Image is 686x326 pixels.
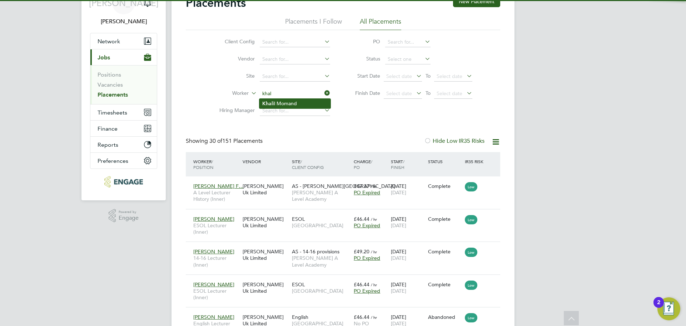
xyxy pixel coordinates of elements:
span: [PERSON_NAME] [193,216,234,222]
button: Open Resource Center, 2 new notifications [657,297,680,320]
img: morganhunt-logo-retina.png [104,176,143,188]
span: Low [465,313,477,322]
div: Complete [428,183,462,189]
label: Finish Date [348,90,380,96]
span: [GEOGRAPHIC_DATA] [292,288,350,294]
a: Vacancies [98,81,123,88]
div: [PERSON_NAME] Uk Limited [241,278,290,298]
span: / hr [371,184,377,189]
span: AS - [PERSON_NAME][GEOGRAPHIC_DATA] [292,183,395,189]
span: [PERSON_NAME] A Level Academy [292,189,350,202]
span: Timesheets [98,109,127,116]
span: Reports [98,141,118,148]
span: £46.44 [354,314,369,320]
span: Preferences [98,157,128,164]
span: / hr [371,282,377,287]
span: To [423,88,433,98]
a: [PERSON_NAME] F…A Level Lecturer History (Inner)[PERSON_NAME] Uk LimitedAS - [PERSON_NAME][GEOGRA... [192,179,500,185]
div: Complete [428,216,462,222]
span: PO Expired [354,222,380,229]
b: Khal [262,101,273,107]
div: [PERSON_NAME] Uk Limited [241,245,290,265]
label: Start Date [348,73,380,79]
span: PO Expired [354,255,380,261]
div: Charge [352,155,389,174]
a: Positions [98,71,121,78]
span: ESOL [292,281,305,288]
span: PO Expired [354,288,380,294]
span: [DATE] [391,189,406,196]
span: [PERSON_NAME] [193,281,234,288]
a: Placements [98,91,128,98]
div: [DATE] [389,179,426,199]
span: ESOL Lecturer (Inner) [193,222,239,235]
span: £46.44 [354,216,369,222]
label: Hiring Manager [214,107,255,113]
div: IR35 Risk [463,155,488,168]
button: Network [90,33,157,49]
div: Abandoned [428,314,462,320]
a: [PERSON_NAME]English Lecturer (Inner)[PERSON_NAME] Uk LimitedEnglish[GEOGRAPHIC_DATA]£46.44 / hrN... [192,310,500,316]
div: 2 [657,302,660,312]
div: Start [389,155,426,174]
span: Low [465,215,477,224]
div: [DATE] [389,212,426,232]
input: Search for... [385,37,431,47]
span: £46.44 [354,281,369,288]
span: £49.20 [354,248,369,255]
div: [PERSON_NAME] Uk Limited [241,212,290,232]
div: Jobs [90,65,157,104]
li: il Momand [259,99,330,108]
span: Select date [437,73,462,79]
li: Placements I Follow [285,17,342,30]
span: To [423,71,433,81]
span: Low [465,248,477,257]
span: Low [465,281,477,290]
a: Go to home page [90,176,157,188]
a: [PERSON_NAME]14-16 Lecturer (Inner)[PERSON_NAME] Uk LimitedAS - 14-16 provisions[PERSON_NAME] A L... [192,244,500,250]
a: [PERSON_NAME]ESOL Lecturer (Inner)[PERSON_NAME] Uk LimitedESOL[GEOGRAPHIC_DATA]£46.44 / hrPO Expi... [192,277,500,283]
label: PO [348,38,380,45]
div: Status [426,155,463,168]
div: Site [290,155,352,174]
span: Low [465,182,477,191]
input: Search for... [260,106,330,116]
span: [GEOGRAPHIC_DATA] [292,222,350,229]
span: / hr [371,315,377,320]
span: Network [98,38,120,45]
span: A Level Lecturer History (Inner) [193,189,239,202]
input: Search for... [260,37,330,47]
div: Showing [186,137,264,145]
div: Complete [428,281,462,288]
input: Search for... [260,72,330,82]
span: 30 of [209,137,222,145]
span: Powered by [119,209,139,215]
li: All Placements [360,17,401,30]
div: Complete [428,248,462,255]
button: Jobs [90,49,157,65]
button: Finance [90,121,157,136]
span: / hr [371,216,377,222]
div: Vendor [241,155,290,168]
span: Select date [437,90,462,97]
span: Jobs [98,54,110,61]
span: [PERSON_NAME] [193,314,234,320]
span: Finance [98,125,118,132]
div: [DATE] [389,278,426,298]
span: 14-16 Lecturer (Inner) [193,255,239,268]
span: PO Expired [354,189,380,196]
span: / Client Config [292,159,324,170]
span: [DATE] [391,288,406,294]
span: [PERSON_NAME] F… [193,183,244,189]
span: AS - 14-16 provisions [292,248,339,255]
a: Powered byEngage [109,209,139,223]
span: / Finish [391,159,404,170]
span: ESOL [292,216,305,222]
span: Select date [386,90,412,97]
span: Jerin Aktar [90,17,157,26]
label: Site [214,73,255,79]
input: Search for... [260,89,330,99]
span: ESOL Lecturer (Inner) [193,288,239,301]
label: Vendor [214,55,255,62]
label: Worker [208,90,249,97]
